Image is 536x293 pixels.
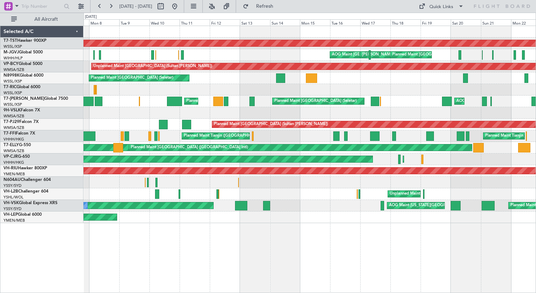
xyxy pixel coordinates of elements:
[415,1,467,12] button: Quick Links
[4,166,18,170] span: VH-RIU
[4,39,17,43] span: T7-TST
[93,61,212,72] div: Unplanned Maint [GEOGRAPHIC_DATA] (Sultan [PERSON_NAME])
[250,4,280,9] span: Refresh
[119,3,152,9] span: [DATE] - [DATE]
[4,39,46,43] a: T7-TSTHawker 900XP
[4,183,21,188] a: YSSY/SYD
[8,14,76,25] button: All Aircraft
[4,195,24,200] a: YSHL/WOL
[89,19,119,26] div: Mon 8
[4,131,16,136] span: T7-FFI
[4,85,40,89] a: T7-RICGlobal 6000
[210,19,240,26] div: Fri 12
[4,62,19,66] span: VP-BCY
[4,213,42,217] a: VH-LEPGlobal 6000
[214,119,328,130] div: Planned Maint [GEOGRAPHIC_DATA] (Sultan [PERSON_NAME])
[300,19,330,26] div: Mon 15
[4,213,18,217] span: VH-LEP
[4,125,24,130] a: WMSA/SZB
[4,137,24,142] a: VHHH/HKG
[4,108,40,112] a: 9H-VSLKFalcon 7X
[4,79,22,84] a: WSSL/XSP
[240,1,282,12] button: Refresh
[332,50,414,60] div: AOG Maint [GEOGRAPHIC_DATA] (Halim Intl)
[392,50,475,60] div: Planned Maint [GEOGRAPHIC_DATA] (Seletar)
[360,19,390,26] div: Wed 17
[4,97,44,101] span: T7-[PERSON_NAME]
[390,189,505,199] div: Unplanned Maint [GEOGRAPHIC_DATA] ([GEOGRAPHIC_DATA])
[21,1,62,12] input: Trip Number
[4,62,42,66] a: VP-BCYGlobal 5000
[4,120,39,124] a: T7-PJ29Falcon 7X
[18,17,74,22] span: All Aircraft
[4,73,20,78] span: N8998K
[4,131,35,136] a: T7-FFIFalcon 7X
[330,19,360,26] div: Tue 16
[4,201,19,205] span: VH-VSK
[362,50,455,60] div: [PERSON_NAME][GEOGRAPHIC_DATA] (Halim Intl)
[240,19,270,26] div: Sat 13
[481,19,511,26] div: Sun 21
[91,73,173,83] div: Planned Maint [GEOGRAPHIC_DATA] (Seletar)
[4,102,22,107] a: WSSL/XSP
[4,189,18,194] span: VH-L2B
[4,120,19,124] span: T7-PJ29
[4,50,19,54] span: M-JGVJ
[4,166,47,170] a: VH-RIUHawker 800XP
[4,178,51,182] a: N604AUChallenger 604
[149,19,180,26] div: Wed 10
[390,19,421,26] div: Thu 18
[274,96,357,106] div: Planned Maint [GEOGRAPHIC_DATA] (Seletar)
[85,14,97,20] div: [DATE]
[4,201,58,205] a: VH-VSKGlobal Express XRS
[456,96,534,106] div: AOG Maint [GEOGRAPHIC_DATA] (Seletar)
[119,19,149,26] div: Tue 9
[429,4,453,11] div: Quick Links
[389,200,509,211] div: AOG Maint [US_STATE][GEOGRAPHIC_DATA] ([US_STATE] City Intl)
[451,19,481,26] div: Sat 20
[4,160,24,165] a: VHHH/HKG
[421,19,451,26] div: Fri 19
[4,85,16,89] span: T7-RIC
[4,206,21,211] a: YSSY/SYD
[186,96,255,106] div: Planned Maint Dubai (Al Maktoum Intl)
[4,155,18,159] span: VP-CJR
[4,73,43,78] a: N8998KGlobal 6000
[4,67,24,72] a: WMSA/SZB
[4,178,21,182] span: N604AU
[4,171,25,177] a: YMEN/MEB
[131,142,248,153] div: Planned Maint [GEOGRAPHIC_DATA] ([GEOGRAPHIC_DATA] Intl)
[4,218,25,223] a: YMEN/MEB
[4,44,22,49] a: WSSL/XSP
[270,19,300,26] div: Sun 14
[4,97,68,101] a: T7-[PERSON_NAME]Global 7500
[4,143,19,147] span: T7-ELLY
[4,56,23,61] a: WIHH/HLP
[184,131,266,141] div: Planned Maint Tianjin ([GEOGRAPHIC_DATA])
[4,113,24,119] a: WMSA/SZB
[4,143,31,147] a: T7-ELLYG-550
[4,148,24,154] a: WMSA/SZB
[4,189,48,194] a: VH-L2BChallenger 604
[4,155,30,159] a: VP-CJRG-650
[180,19,210,26] div: Thu 11
[4,90,22,96] a: WSSL/XSP
[4,108,21,112] span: 9H-VSLK
[4,50,43,54] a: M-JGVJGlobal 5000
